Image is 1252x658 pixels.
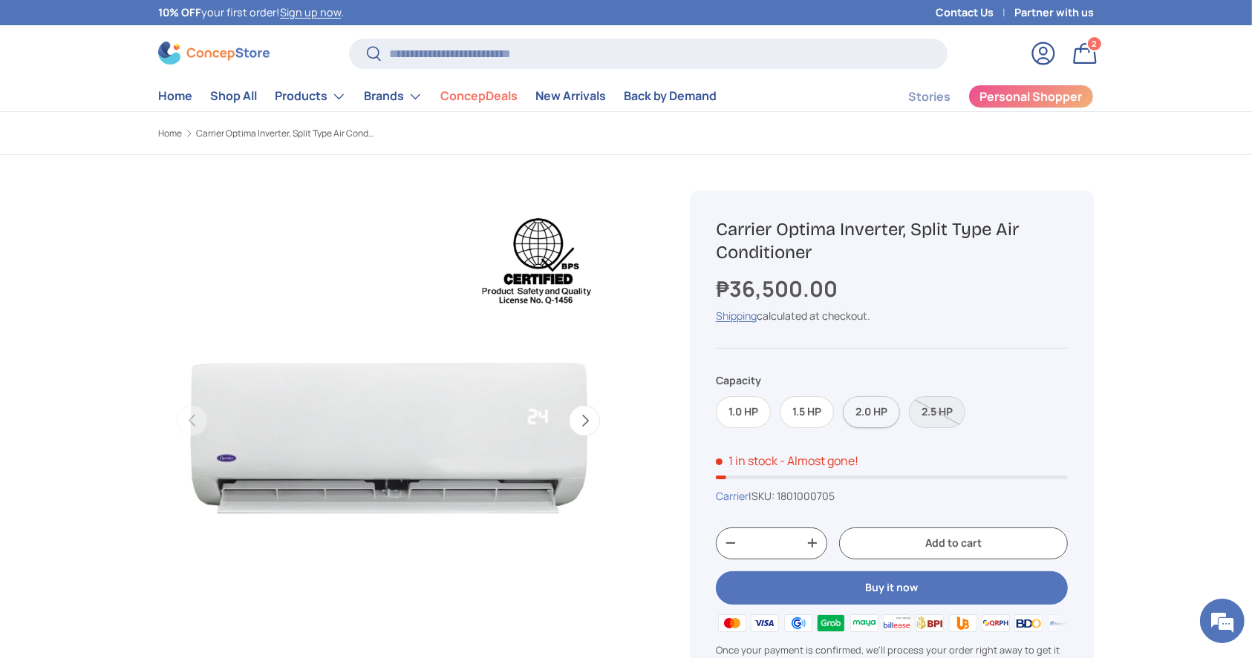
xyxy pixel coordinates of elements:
[777,489,835,503] span: 1801000705
[815,612,847,634] img: grabpay
[440,82,518,111] a: ConcepDeals
[716,218,1068,264] h1: Carrier Optima Inverter, Split Type Air Conditioner
[913,612,946,634] img: bpi
[158,127,654,140] nav: Breadcrumbs
[936,4,1014,21] a: Contact Us
[210,82,257,111] a: Shop All
[716,612,749,634] img: master
[782,612,815,634] img: gcash
[624,82,717,111] a: Back by Demand
[716,453,777,469] span: 1 in stock
[158,42,270,65] img: ConcepStore
[158,5,201,19] strong: 10% OFF
[535,82,606,111] a: New Arrivals
[716,489,749,503] a: Carrier
[196,129,374,138] a: Carrier Optima Inverter, Split Type Air Conditioner
[158,82,717,111] nav: Primary
[716,308,1068,323] div: calculated at checkout.
[751,489,775,503] span: SKU:
[1012,612,1045,634] img: bdo
[909,396,965,428] label: Sold out
[280,5,341,19] a: Sign up now
[979,612,1012,634] img: qrph
[780,453,858,469] p: - Almost gone!
[158,82,192,111] a: Home
[158,129,182,138] a: Home
[355,82,431,111] summary: Brands
[946,612,979,634] img: ubp
[716,309,757,323] a: Shipping
[839,527,1068,559] button: Add to cart
[1046,612,1078,634] img: metrobank
[980,91,1083,102] span: Personal Shopper
[266,82,355,111] summary: Products
[968,85,1094,108] a: Personal Shopper
[716,274,841,303] strong: ₱36,500.00
[749,612,781,634] img: visa
[908,82,951,111] a: Stories
[847,612,880,634] img: maya
[749,489,835,503] span: |
[1014,4,1094,21] a: Partner with us
[716,372,761,388] legend: Capacity
[158,4,344,21] p: your first order! .
[873,82,1094,111] nav: Secondary
[881,612,913,634] img: billease
[716,571,1068,605] button: Buy it now
[1092,38,1098,49] span: 2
